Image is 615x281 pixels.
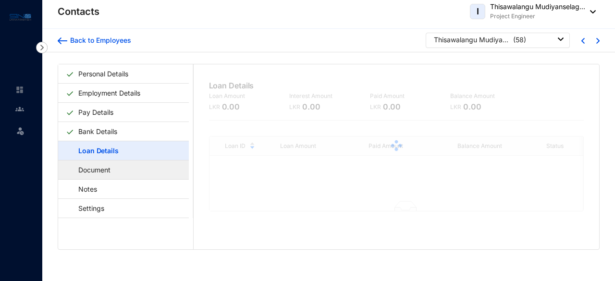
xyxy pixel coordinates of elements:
[581,38,585,44] img: chevron-left-blue.0fda5800d0a05439ff8ddef8047136d5.svg
[74,102,117,122] a: Pay Details
[74,83,144,103] a: Employment Details
[490,12,585,21] p: Project Engineer
[67,36,131,45] div: Back to Employees
[66,141,122,160] a: Loan Details
[558,37,564,41] img: dropdown-black.8e83cc76930a90b1a4fdb6d089b7bf3a.svg
[66,198,108,218] a: Settings
[74,64,132,84] a: Personal Details
[477,7,479,16] span: I
[15,126,25,135] img: leave-unselected.2934df6273408c3f84d9.svg
[74,122,121,141] a: Bank Details
[8,80,31,99] li: Home
[8,99,31,119] li: Contacts
[10,12,31,23] img: logo
[596,38,600,44] img: chevron-right-blue.16c49ba0fe93ddb13f341d83a2dbca89.svg
[434,35,511,45] div: Thisawalangu Mudiyanselage Isuru [PERSON_NAME]
[58,5,99,18] p: Contacts
[36,42,48,53] img: nav-icon-right.af6afadce00d159da59955279c43614e.svg
[58,37,67,44] img: arrow-backward-blue.96c47016eac47e06211658234db6edf5.svg
[513,35,526,45] p: ( 58 )
[66,160,114,180] a: Document
[66,179,100,199] a: Notes
[15,105,24,113] img: people-unselected.118708e94b43a90eceab.svg
[15,86,24,94] img: home-unselected.a29eae3204392db15eaf.svg
[58,36,131,45] a: Back to Employees
[585,10,596,13] img: dropdown-black.8e83cc76930a90b1a4fdb6d089b7bf3a.svg
[490,2,585,12] p: Thisawalangu Mudiyanselag...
